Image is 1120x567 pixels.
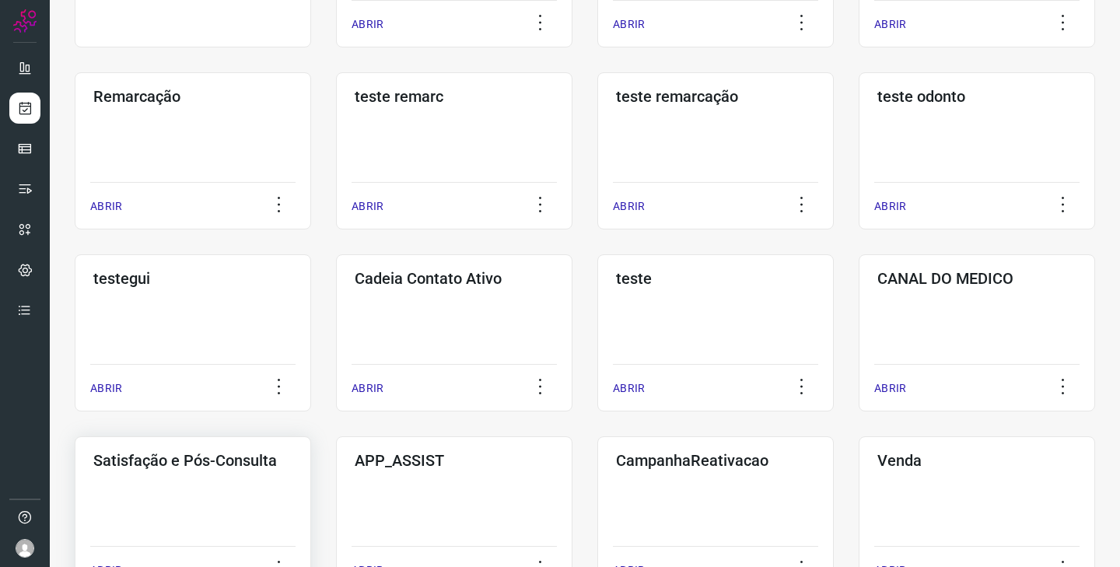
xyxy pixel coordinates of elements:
[616,269,815,288] h3: teste
[352,380,383,397] p: ABRIR
[355,269,554,288] h3: Cadeia Contato Ativo
[613,380,645,397] p: ABRIR
[874,198,906,215] p: ABRIR
[16,539,34,558] img: avatar-user-boy.jpg
[613,198,645,215] p: ABRIR
[352,16,383,33] p: ABRIR
[13,9,37,33] img: Logo
[90,380,122,397] p: ABRIR
[874,16,906,33] p: ABRIR
[877,269,1076,288] h3: CANAL DO MEDICO
[616,451,815,470] h3: CampanhaReativacao
[355,451,554,470] h3: APP_ASSIST
[93,269,292,288] h3: testegui
[616,87,815,106] h3: teste remarcação
[355,87,554,106] h3: teste remarc
[352,198,383,215] p: ABRIR
[613,16,645,33] p: ABRIR
[93,87,292,106] h3: Remarcação
[93,451,292,470] h3: Satisfação e Pós-Consulta
[874,380,906,397] p: ABRIR
[877,451,1076,470] h3: Venda
[877,87,1076,106] h3: teste odonto
[90,198,122,215] p: ABRIR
